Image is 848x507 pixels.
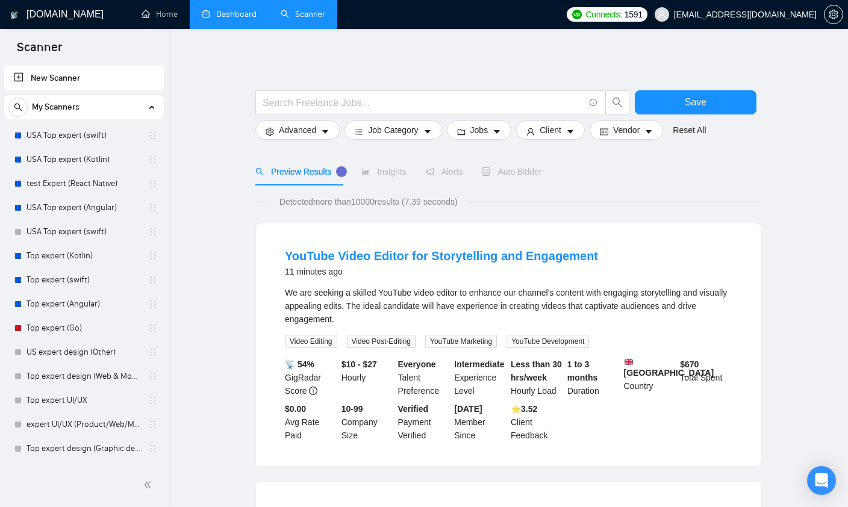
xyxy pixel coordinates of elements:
span: holder [148,131,158,140]
a: expert design (Product Design) [26,461,141,485]
span: search [606,97,629,108]
span: My Scanners [32,95,79,119]
span: notification [426,167,434,176]
li: New Scanner [4,66,164,90]
a: US expert design (Other) [26,340,141,364]
span: double-left [143,479,155,491]
a: Top expert (Go) [26,316,141,340]
span: caret-down [493,127,501,136]
span: area-chart [361,167,370,176]
span: caret-down [321,127,329,136]
div: Country [622,358,678,397]
button: search [605,90,629,114]
div: Hourly [339,358,396,397]
b: Intermediate [454,359,504,369]
a: New Scanner [14,66,154,90]
span: user [658,10,666,19]
b: 1 to 3 months [567,359,598,382]
b: 10-99 [341,404,363,414]
div: GigRadar Score [282,358,339,397]
b: Everyone [398,359,436,369]
span: holder [148,275,158,285]
a: Top expert (swift) [26,268,141,292]
span: holder [148,347,158,357]
div: Company Size [339,402,396,442]
div: Experience Level [452,358,508,397]
div: Hourly Load [508,358,565,397]
span: robot [482,167,490,176]
span: Insights [361,167,406,176]
span: Scanner [7,39,72,64]
a: Reset All [673,123,706,137]
a: USA Top expert (swift) [26,220,141,244]
span: Job Category [368,123,418,137]
span: holder [148,227,158,237]
div: Open Intercom Messenger [807,466,836,495]
button: search [8,98,28,117]
span: Save [685,95,706,110]
a: setting [824,10,843,19]
span: holder [148,396,158,405]
div: Avg Rate Paid [282,402,339,442]
span: holder [148,251,158,261]
button: userClientcaret-down [516,120,585,140]
span: caret-down [644,127,653,136]
span: Jobs [470,123,488,137]
button: settingAdvancedcaret-down [255,120,340,140]
span: Auto Bidder [482,167,541,176]
b: $ 670 [680,359,699,369]
span: holder [148,444,158,453]
a: Top expert (Angular) [26,292,141,316]
button: idcardVendorcaret-down [590,120,663,140]
b: $10 - $27 [341,359,377,369]
span: caret-down [566,127,575,136]
span: info-circle [309,387,317,395]
span: YouTube Marketing [425,335,497,348]
a: expert UI/UX (Product/Web/Mobile) [26,412,141,437]
a: USA Top expert (Angular) [26,196,141,220]
div: Talent Preference [396,358,452,397]
b: 📡 54% [285,359,314,369]
span: bars [355,127,363,136]
span: Client [540,123,561,137]
button: folderJobscaret-down [447,120,512,140]
button: setting [824,5,843,24]
a: dashboardDashboard [202,9,257,19]
a: Top expert design (Web & Mobile) 0% answers [DATE] [26,364,141,388]
input: Search Freelance Jobs... [263,95,584,110]
b: Less than 30 hrs/week [511,359,562,382]
a: Top expert UI/UX [26,388,141,412]
a: homeHome [142,9,178,19]
span: holder [148,323,158,333]
span: Connects: [585,8,622,21]
a: searchScanner [281,9,325,19]
button: barsJob Categorycaret-down [344,120,441,140]
span: holder [148,179,158,188]
span: Detected more than 10000 results (7.39 seconds) [271,195,466,208]
a: Top expert design (Graphic design) [26,437,141,461]
span: holder [148,372,158,381]
span: Video Post-Editing [347,335,416,348]
span: folder [457,127,466,136]
div: Member Since [452,402,508,442]
a: Top expert (Kotlin) [26,244,141,268]
a: USA Top expert (Kotlin) [26,148,141,172]
span: Preview Results [255,167,342,176]
div: Duration [565,358,622,397]
span: holder [148,299,158,309]
b: $0.00 [285,404,306,414]
div: 11 minutes ago [285,264,598,279]
span: setting [266,127,274,136]
span: holder [148,203,158,213]
a: test Expert (React Native) [26,172,141,196]
span: search [9,103,27,111]
span: YouTube Development [507,335,589,348]
a: USA Top expert (swift) [26,123,141,148]
span: user [526,127,535,136]
span: Video Editing [285,335,337,348]
button: Save [635,90,756,114]
img: 🇬🇧 [625,358,633,366]
div: Payment Verified [396,402,452,442]
span: caret-down [423,127,432,136]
